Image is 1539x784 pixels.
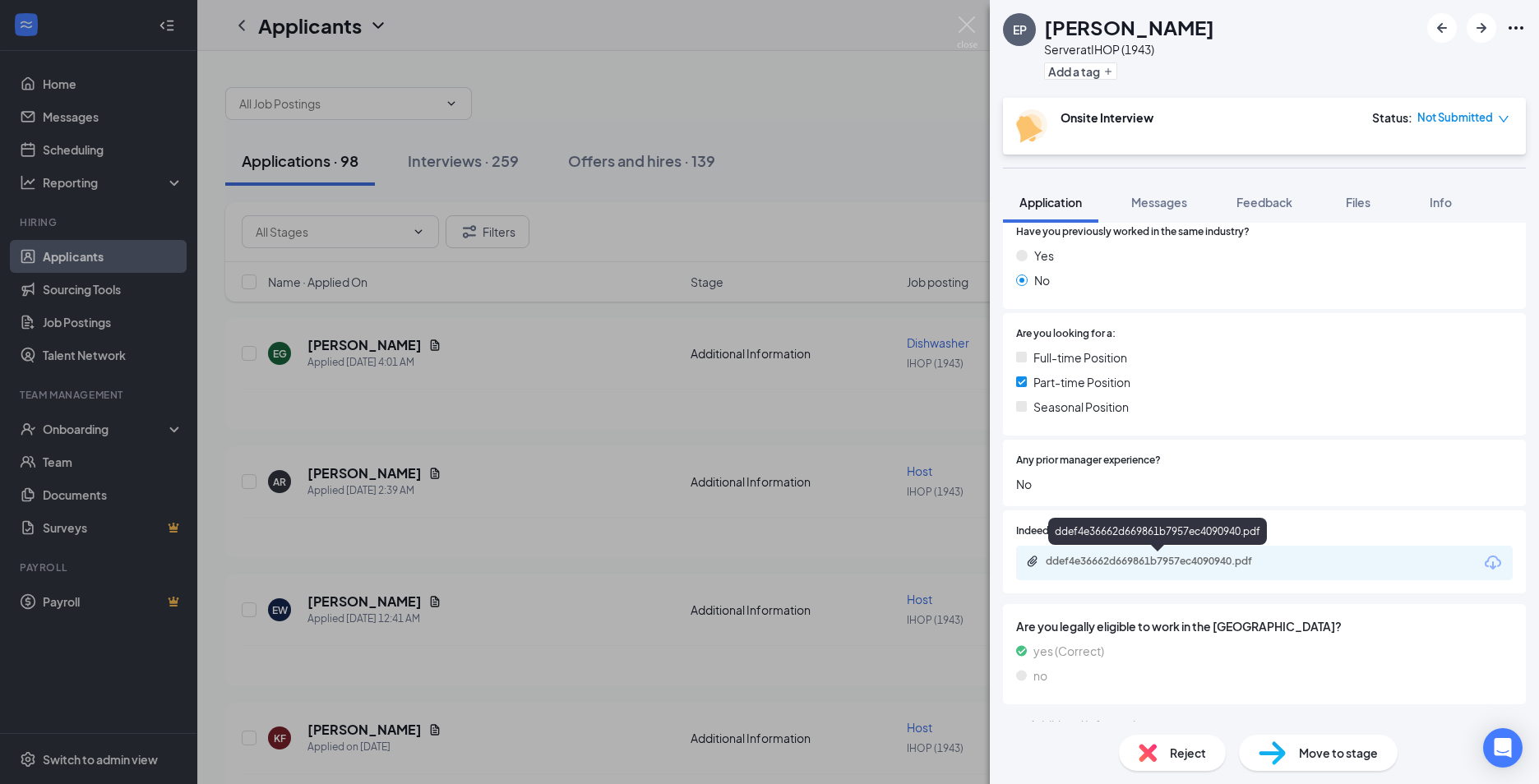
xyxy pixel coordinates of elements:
h1: [PERSON_NAME] [1044,13,1214,41]
div: EP [1013,21,1027,38]
svg: ChevronUp [1003,715,1023,735]
span: No [1034,271,1050,289]
span: no [1033,666,1047,685]
button: PlusAdd a tag [1044,62,1117,80]
svg: Paperclip [1026,555,1039,568]
a: Paperclipddef4e36662d669861b7957ec4090940.pdf [1026,555,1292,570]
span: Seasonal Position [1033,398,1129,416]
div: Additional Information [1029,717,1149,733]
button: ArrowLeftNew [1427,13,1457,43]
button: ArrowRight [1467,13,1496,43]
span: Files [1346,195,1370,210]
svg: ArrowLeftNew [1432,18,1452,38]
span: yes (Correct) [1033,642,1104,660]
span: Are you legally eligible to work in the [GEOGRAPHIC_DATA]? [1016,617,1513,635]
span: Reject [1170,744,1206,762]
span: Are you looking for a: [1016,326,1116,342]
span: Have you previously worked in the same industry? [1016,224,1250,240]
svg: Ellipses [1506,18,1526,38]
div: Server at IHOP (1943) [1044,41,1214,58]
span: Messages [1131,195,1187,210]
b: Onsite Interview [1061,110,1153,125]
span: Submitted: [1444,717,1492,731]
span: No [1016,475,1513,493]
svg: Download [1483,553,1503,573]
span: Feedback [1236,195,1292,210]
div: ddef4e36662d669861b7957ec4090940.pdf [1048,518,1267,545]
span: Info [1430,195,1452,210]
span: Full-time Position [1033,348,1127,367]
span: Part-time Position [1033,373,1130,391]
div: Open Intercom Messenger [1483,728,1523,768]
span: Indeed Resume [1016,523,1088,539]
svg: Plus [1103,67,1113,76]
span: Move to stage [1299,744,1378,762]
span: [DATE] [1499,717,1526,731]
span: Not Submitted [1417,109,1493,126]
span: Yes [1034,247,1054,265]
span: down [1498,113,1509,125]
div: ddef4e36662d669861b7957ec4090940.pdf [1046,555,1276,568]
span: Application [1019,195,1082,210]
div: Status : [1372,109,1412,126]
span: Any prior manager experience? [1016,453,1161,468]
svg: ArrowRight [1472,18,1491,38]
